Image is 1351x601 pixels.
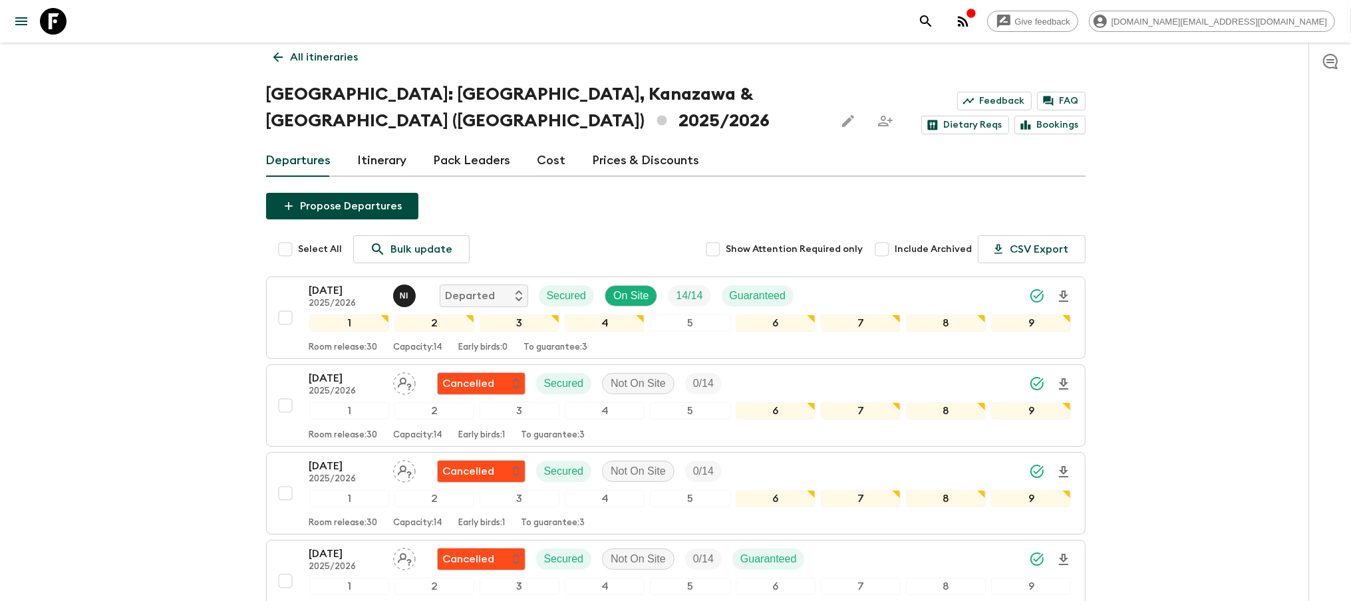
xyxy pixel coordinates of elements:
[602,373,675,394] div: Not On Site
[872,108,899,134] span: Share this itinerary
[394,342,443,353] p: Capacity: 14
[309,299,382,309] p: 2025/2026
[821,578,901,595] div: 7
[906,314,986,332] div: 8
[1104,17,1334,27] span: [DOMAIN_NAME][EMAIL_ADDRESS][DOMAIN_NAME]
[736,402,816,420] div: 6
[393,552,416,562] span: Assign pack leader
[309,342,378,353] p: Room release: 30
[740,551,797,567] p: Guaranteed
[480,402,559,420] div: 3
[736,490,816,507] div: 6
[895,243,973,256] span: Include Archived
[736,578,816,595] div: 6
[537,145,566,177] a: Cost
[650,314,730,332] div: 5
[544,376,584,392] p: Secured
[650,402,730,420] div: 5
[1089,11,1335,32] div: [DOMAIN_NAME][EMAIL_ADDRESS][DOMAIN_NAME]
[1056,376,1072,392] svg: Download Onboarding
[480,578,559,595] div: 3
[446,288,496,304] p: Departed
[685,373,722,394] div: Trip Fill
[522,518,585,529] p: To guarantee: 3
[394,518,443,529] p: Capacity: 14
[611,551,666,567] p: Not On Site
[736,314,816,332] div: 6
[991,578,1071,595] div: 9
[991,490,1071,507] div: 9
[650,490,730,507] div: 5
[668,285,710,306] div: Trip Fill
[650,578,730,595] div: 5
[266,44,366,70] a: All itineraries
[266,145,331,177] a: Departures
[565,578,645,595] div: 4
[434,145,511,177] a: Pack Leaders
[309,562,382,572] p: 2025/2026
[391,241,453,257] p: Bulk update
[1056,464,1072,480] svg: Download Onboarding
[1029,288,1045,304] svg: Synced Successfully
[459,518,506,529] p: Early birds: 1
[480,314,559,332] div: 3
[544,463,584,479] p: Secured
[291,49,359,65] p: All itineraries
[266,193,418,219] button: Propose Departures
[991,402,1071,420] div: 9
[602,461,675,482] div: Not On Site
[605,285,657,306] div: On Site
[437,460,525,483] div: Flash Pack cancellation
[565,402,645,420] div: 4
[393,289,418,299] span: Naoya Ishida
[394,490,474,507] div: 2
[906,578,986,595] div: 8
[309,430,378,441] p: Room release: 30
[1008,17,1078,27] span: Give feedback
[1029,551,1045,567] svg: Synced Successfully
[693,376,714,392] p: 0 / 14
[394,402,474,420] div: 2
[309,578,389,595] div: 1
[536,373,592,394] div: Secured
[536,548,592,570] div: Secured
[536,461,592,482] div: Secured
[443,463,495,479] p: Cancelled
[443,551,495,567] p: Cancelled
[443,376,495,392] p: Cancelled
[821,402,901,420] div: 7
[309,458,382,474] p: [DATE]
[693,463,714,479] p: 0 / 14
[524,342,588,353] p: To guarantee: 3
[611,376,666,392] p: Not On Site
[1056,289,1072,304] svg: Download Onboarding
[437,372,525,395] div: Flash Pack cancellation
[835,108,861,134] button: Edit this itinerary
[978,235,1086,263] button: CSV Export
[309,386,382,397] p: 2025/2026
[1056,552,1072,568] svg: Download Onboarding
[1014,116,1086,134] a: Bookings
[685,461,722,482] div: Trip Fill
[353,235,470,263] a: Bulk update
[299,243,343,256] span: Select All
[611,463,666,479] p: Not On Site
[459,342,508,353] p: Early birds: 0
[565,490,645,507] div: 4
[921,116,1009,134] a: Dietary Reqs
[393,464,416,475] span: Assign pack leader
[394,578,474,595] div: 2
[821,490,901,507] div: 7
[309,474,382,485] p: 2025/2026
[459,430,506,441] p: Early birds: 1
[393,376,416,387] span: Assign pack leader
[726,243,863,256] span: Show Attention Required only
[309,402,389,420] div: 1
[394,314,474,332] div: 2
[266,277,1086,359] button: [DATE]2025/2026Naoya IshidaDepartedSecuredOn SiteTrip FillGuaranteed123456789Room release:30Capac...
[913,8,939,35] button: search adventures
[613,288,649,304] p: On Site
[1029,376,1045,392] svg: Synced Successfully
[539,285,595,306] div: Secured
[987,11,1078,32] a: Give feedback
